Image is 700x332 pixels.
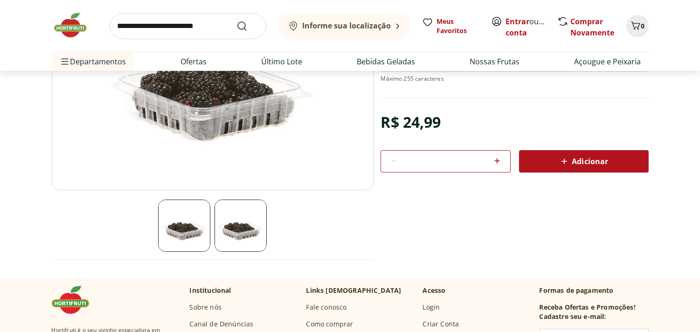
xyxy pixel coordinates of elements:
p: Acesso [423,286,446,295]
a: Bebidas Geladas [357,56,416,67]
input: search [110,13,266,39]
span: ou [506,16,548,38]
button: Informe sua localização [277,13,411,39]
a: Sobre nós [190,303,222,312]
p: Institucional [190,286,231,295]
span: Departamentos [59,50,126,73]
span: 0 [641,21,645,30]
a: Meus Favoritos [422,17,480,35]
a: Canal de Denúncias [190,319,254,329]
span: Adicionar [559,156,608,167]
b: Informe sua localização [303,21,391,31]
h3: Cadastre seu e-mail: [540,312,606,321]
button: Adicionar [519,150,649,173]
img: Hortifruti [52,11,98,39]
h3: Receba Ofertas e Promoções! [540,303,636,312]
button: Carrinho [626,15,649,37]
button: Submit Search [236,21,259,32]
span: Meus Favoritos [437,17,480,35]
button: Menu [59,50,70,73]
a: Entrar [506,16,530,27]
a: Login [423,303,440,312]
div: R$ 24,99 [381,109,441,135]
a: Criar Conta [423,319,459,329]
a: Açougue e Peixaria [575,56,641,67]
img: Principal [215,200,267,252]
a: Criar conta [506,16,557,38]
a: Nossas Frutas [470,56,520,67]
a: Último Lote [262,56,303,67]
p: Formas de pagamento [540,286,649,295]
p: Links [DEMOGRAPHIC_DATA] [306,286,402,295]
img: Hortifruti [52,286,98,314]
a: Como comprar [306,319,353,329]
a: Ofertas [181,56,207,67]
a: Fale conosco [306,303,347,312]
img: Principal [158,200,210,252]
a: Comprar Novamente [571,16,615,38]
